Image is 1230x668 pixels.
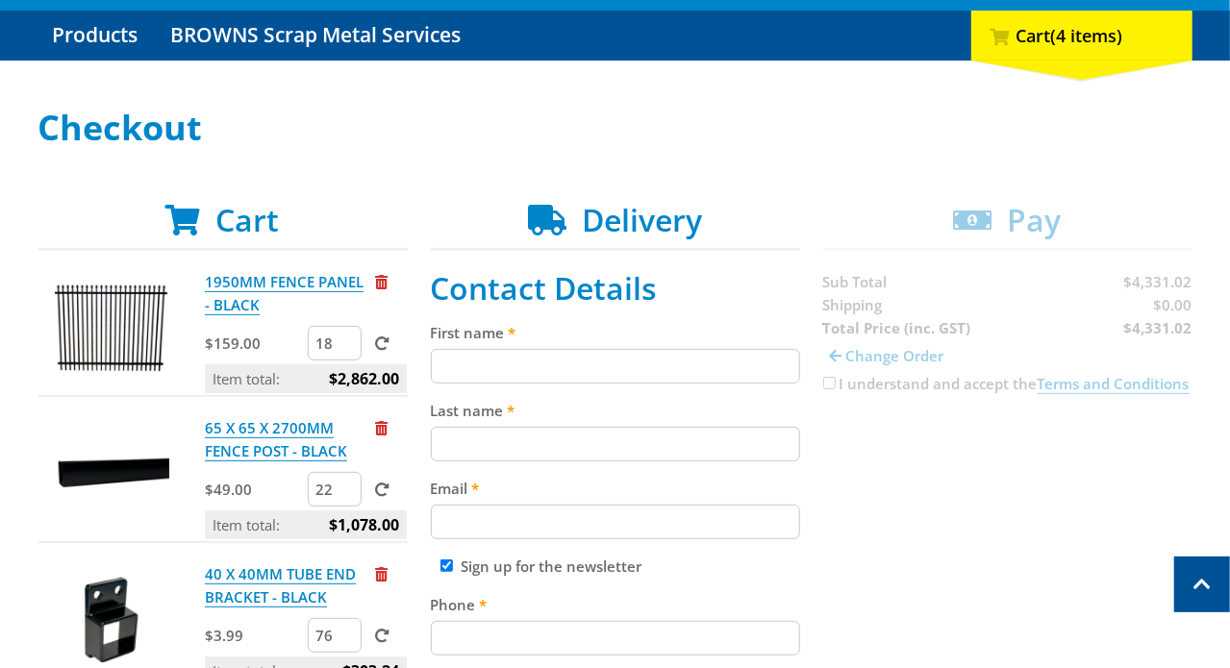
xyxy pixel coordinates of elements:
a: 1950MM FENCE PANEL - BLACK [205,272,364,315]
a: Remove from cart [375,418,388,437]
span: $2,862.00 [329,364,399,393]
a: Remove from cart [375,564,388,583]
span: $1,078.00 [329,510,399,539]
span: (4 items) [1051,24,1123,47]
p: Item total: [205,364,407,393]
span: Cart [216,199,280,240]
label: Last name [431,399,800,422]
label: Sign up for the newsletter [462,557,642,576]
h2: Contact Details [431,270,800,307]
label: Email [431,477,800,500]
p: $3.99 [205,624,304,647]
a: Go to the Products page [38,11,153,61]
a: 40 X 40MM TUBE END BRACKET - BLACK [205,564,356,607]
input: Please enter your first name. [431,349,800,383]
h1: Checkout [38,109,1192,147]
img: 1950MM FENCE PANEL - BLACK [54,270,169,385]
p: Item total: [205,510,407,539]
span: Delivery [582,199,702,240]
input: Please enter your email address. [431,505,800,539]
a: 65 X 65 X 2700MM FENCE POST - BLACK [205,418,347,461]
a: Go to the BROWNS Scrap Metal Services page [157,11,476,61]
input: Please enter your last name. [431,427,800,461]
p: $49.00 [205,478,304,501]
a: Remove from cart [375,272,388,291]
img: 65 X 65 X 2700MM FENCE POST - BLACK [54,416,169,532]
input: Please enter your telephone number. [431,621,800,656]
p: $159.00 [205,332,304,355]
label: First name [431,321,800,344]
label: Phone [431,593,800,616]
div: Cart [971,11,1192,61]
